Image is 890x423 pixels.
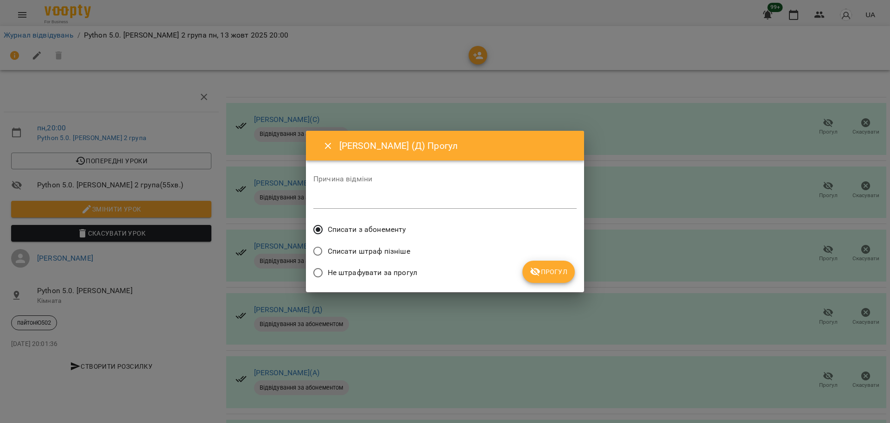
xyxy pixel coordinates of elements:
button: Прогул [522,261,575,283]
h6: [PERSON_NAME] (Д) Прогул [339,139,573,153]
span: Не штрафувати за прогул [328,267,417,278]
span: Списати штраф пізніше [328,246,410,257]
span: Списати з абонементу [328,224,406,235]
button: Close [317,135,339,157]
span: Прогул [530,266,567,277]
label: Причина відміни [313,175,577,183]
